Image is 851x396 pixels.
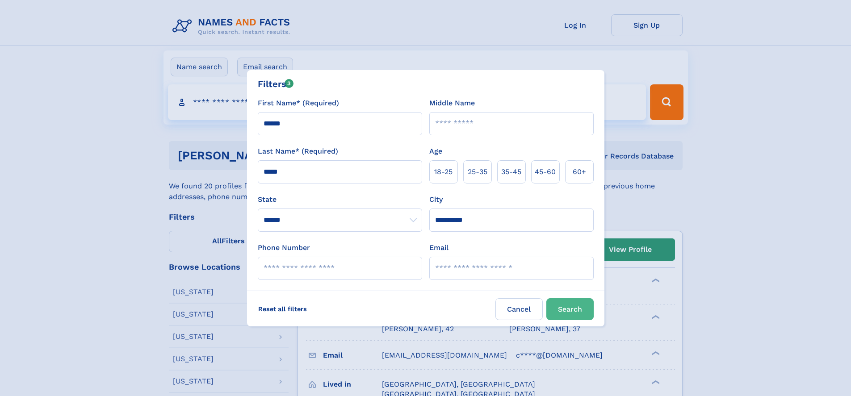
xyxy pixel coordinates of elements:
[434,167,453,177] span: 18‑25
[258,77,294,91] div: Filters
[252,298,313,320] label: Reset all filters
[573,167,586,177] span: 60+
[495,298,543,320] label: Cancel
[535,167,556,177] span: 45‑60
[429,194,443,205] label: City
[429,98,475,108] label: Middle Name
[258,194,422,205] label: State
[258,146,338,157] label: Last Name* (Required)
[429,242,449,253] label: Email
[258,98,339,108] label: First Name* (Required)
[258,242,310,253] label: Phone Number
[468,167,487,177] span: 25‑35
[546,298,594,320] button: Search
[501,167,521,177] span: 35‑45
[429,146,442,157] label: Age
